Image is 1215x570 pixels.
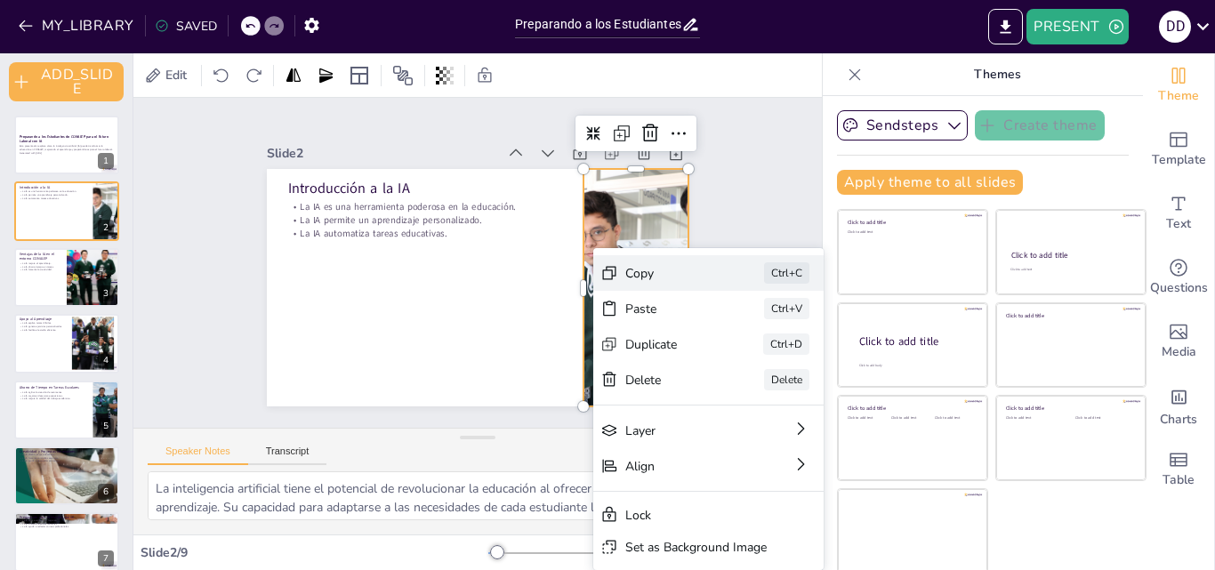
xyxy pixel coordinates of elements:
[1011,250,1130,261] div: Click to add title
[248,446,327,465] button: Transcript
[759,363,848,380] div: Copy
[20,317,67,322] p: Apoyo al Aprendizaje
[14,381,119,439] div: 5
[20,189,88,193] p: La IA es una herramienta poderosa en la educación.
[20,456,114,460] p: La IA fomenta campañas escolares.
[988,9,1023,44] button: EXPORT_TO_POWERPOINT
[1006,311,1133,318] div: Click to add title
[1158,86,1199,106] span: Theme
[1159,11,1191,43] div: D D
[859,364,971,368] div: Click to add body
[20,449,114,454] p: Creatividad y Proyectos Innovadores
[1160,410,1197,430] span: Charts
[750,546,811,560] span: Single View
[20,460,114,463] p: La IA ayuda a desarrollar prototipos.
[20,515,114,520] p: Preparación para el Mundo Laboral
[20,325,67,329] p: La IA genera ejercicios personalizados.
[14,314,119,373] div: 4
[1163,470,1195,490] span: Table
[1143,373,1214,438] div: Add charts and graphs
[98,550,114,566] div: 7
[869,53,1125,96] p: Themes
[13,12,141,40] button: MY_LIBRARY
[20,252,61,261] p: Ventajas de la IA en el entorno CONALEP
[20,397,88,400] p: La IA mejora la calidad del trabajo académico.
[1026,9,1128,44] button: PRESENT
[20,526,114,529] p: La IA ayuda a redactar correos profesionales.
[148,446,248,465] button: Speaker Notes
[859,334,973,349] div: Click to add title
[287,213,562,227] p: La IA permite un aprendizaje personalizado.
[20,196,88,199] p: La IA automatiza tareas educativas.
[20,184,88,189] p: Introducción a la IA
[287,179,562,198] p: Introducción a la IA
[345,61,374,90] div: Layout
[848,230,975,235] div: Click to add text
[1159,9,1191,44] button: D D
[98,220,114,236] div: 2
[1143,438,1214,502] div: Add a table
[1010,268,1129,272] div: Click to add text
[287,200,562,213] p: La IA es una herramienta poderosa en la educación.
[677,544,720,561] div: 25 %
[20,384,88,389] p: Ahorro de Tiempo en Tareas Escolares
[891,416,931,421] div: Click to add text
[1143,53,1214,117] div: Change the overall theme
[98,352,114,368] div: 4
[1143,309,1214,373] div: Add images, graphics, shapes or video
[759,398,848,415] div: Paste
[20,522,114,526] p: La IA simula entrevistas laborales.
[9,62,124,101] button: ADD_SLIDE
[20,193,88,197] p: La IA permite un aprendizaje personalizado.
[1150,278,1208,298] span: Questions
[14,446,119,505] div: 6
[20,134,109,144] strong: Preparando a los Estudiantes de CONALEP para el Futuro Laboral con IA
[20,328,67,332] p: La IA facilita el estudio eficiente.
[20,145,114,151] p: Esta presentación explora cómo la inteligencia artificial (IA) puede transformar la educación en ...
[975,110,1105,140] button: Create theme
[20,269,61,272] p: La IA fomenta la creatividad.
[14,181,119,240] div: 2
[20,265,61,269] p: La IA ahorra tiempo en tareas.
[20,390,88,394] p: La IA agiliza la creación de resúmenes.
[20,322,67,325] p: La IA explica temas difíciles.
[98,484,114,500] div: 6
[515,12,681,37] input: INSERT_TITLE
[98,153,114,169] div: 1
[837,110,968,140] button: Sendsteps
[1162,342,1196,362] span: Media
[141,544,488,561] div: Slide 2 / 9
[20,151,114,155] p: Generated with [URL]
[20,394,88,397] p: La IA organiza ideas para exposiciones.
[848,416,888,421] div: Click to add text
[848,219,975,226] div: Click to add title
[392,65,414,86] span: Position
[20,261,61,265] p: La IA mejora el aprendizaje.
[20,453,114,456] p: La IA diseña juegos educativos.
[1006,405,1133,412] div: Click to add title
[837,170,1023,195] button: Apply theme to all slides
[155,18,217,35] div: SAVED
[1152,150,1206,170] span: Template
[1166,214,1191,234] span: Text
[98,418,114,434] div: 5
[14,248,119,307] div: 3
[935,416,975,421] div: Click to add text
[1143,181,1214,245] div: Add text boxes
[1075,416,1131,421] div: Click to add text
[267,145,497,162] div: Slide 2
[98,285,114,301] div: 3
[162,67,190,84] span: Edit
[1143,117,1214,181] div: Add ready made slides
[148,471,808,520] textarea: La inteligencia artificial tiene el potencial de revolucionar la educación al ofrecer un apoyo si...
[1006,416,1062,421] div: Click to add text
[20,519,114,523] p: La IA ofrece ventajas en logística.
[287,227,562,240] p: La IA automatiza tareas educativas.
[848,405,975,412] div: Click to add title
[1143,245,1214,309] div: Get real-time input from your audience
[14,116,119,174] div: 1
